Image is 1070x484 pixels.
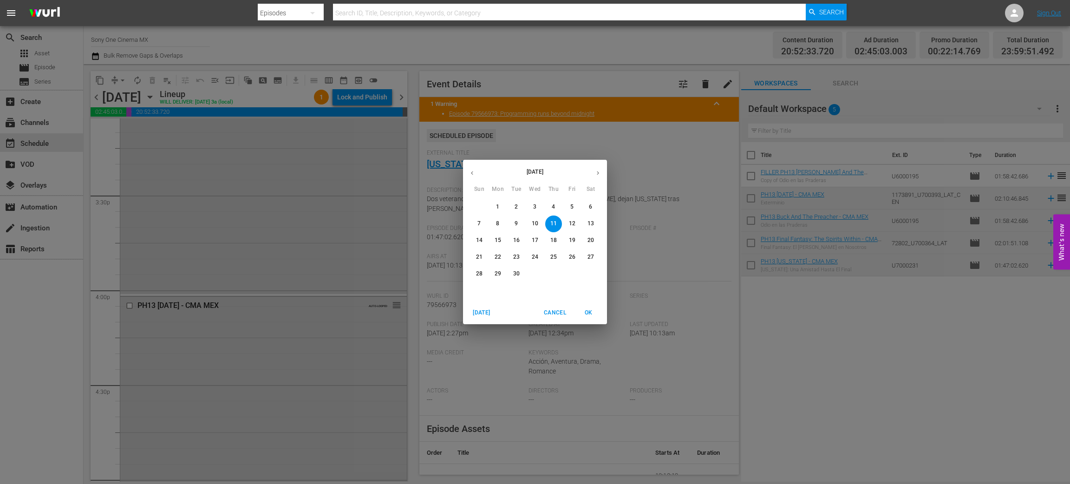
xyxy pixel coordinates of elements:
[471,249,488,266] button: 21
[489,199,506,216] button: 1
[564,185,581,194] span: Fri
[471,216,488,232] button: 7
[496,203,499,211] p: 1
[540,305,570,320] button: Cancel
[508,266,525,282] button: 30
[550,220,557,228] p: 11
[489,232,506,249] button: 15
[470,308,493,318] span: [DATE]
[532,236,538,244] p: 17
[574,305,603,320] button: OK
[513,270,520,278] p: 30
[508,216,525,232] button: 9
[476,270,483,278] p: 28
[527,216,543,232] button: 10
[476,253,483,261] p: 21
[495,236,501,244] p: 15
[1053,215,1070,270] button: Open Feedback Widget
[527,199,543,216] button: 3
[564,216,581,232] button: 12
[582,185,599,194] span: Sat
[545,216,562,232] button: 11
[587,236,594,244] p: 20
[495,270,501,278] p: 29
[533,203,536,211] p: 3
[495,253,501,261] p: 22
[552,203,555,211] p: 4
[545,232,562,249] button: 18
[527,249,543,266] button: 24
[587,220,594,228] p: 13
[582,232,599,249] button: 20
[564,232,581,249] button: 19
[550,236,557,244] p: 18
[22,2,67,24] img: ans4CAIJ8jUAAAAAAAAAAAAAAAAAAAAAAAAgQb4GAAAAAAAAAAAAAAAAAAAAAAAAJMjXAAAAAAAAAAAAAAAAAAAAAAAAgAT5G...
[489,249,506,266] button: 22
[550,253,557,261] p: 25
[564,249,581,266] button: 26
[508,249,525,266] button: 23
[582,249,599,266] button: 27
[564,199,581,216] button: 5
[467,305,496,320] button: [DATE]
[819,4,844,20] span: Search
[582,216,599,232] button: 13
[508,185,525,194] span: Tue
[569,236,575,244] p: 19
[569,220,575,228] p: 12
[1037,9,1061,17] a: Sign Out
[496,220,499,228] p: 8
[476,236,483,244] p: 14
[471,266,488,282] button: 28
[545,199,562,216] button: 4
[532,220,538,228] p: 10
[6,7,17,19] span: menu
[582,199,599,216] button: 6
[471,232,488,249] button: 14
[513,253,520,261] p: 23
[577,308,600,318] span: OK
[508,232,525,249] button: 16
[489,266,506,282] button: 29
[513,236,520,244] p: 16
[532,253,538,261] p: 24
[515,203,518,211] p: 2
[589,203,592,211] p: 6
[489,216,506,232] button: 8
[481,168,589,176] p: [DATE]
[477,220,481,228] p: 7
[545,249,562,266] button: 25
[570,203,574,211] p: 5
[545,185,562,194] span: Thu
[527,232,543,249] button: 17
[489,185,506,194] span: Mon
[544,308,566,318] span: Cancel
[508,199,525,216] button: 2
[587,253,594,261] p: 27
[471,185,488,194] span: Sun
[569,253,575,261] p: 26
[515,220,518,228] p: 9
[527,185,543,194] span: Wed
